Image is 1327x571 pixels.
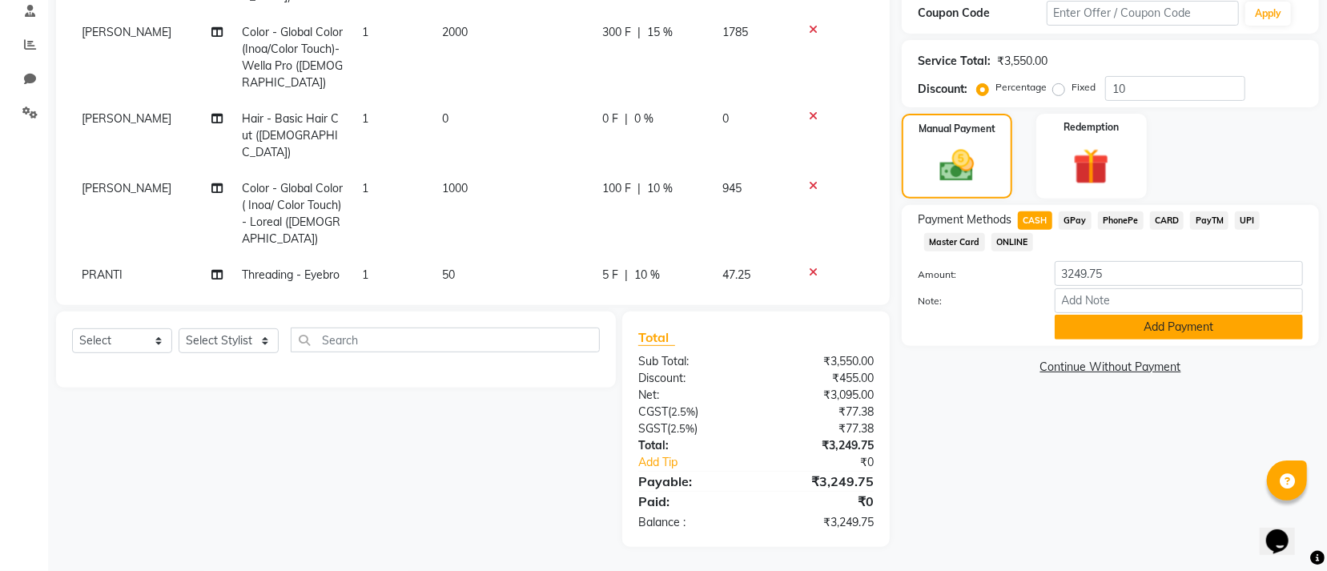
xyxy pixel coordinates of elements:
[82,267,123,282] span: PRANTI
[362,181,368,195] span: 1
[638,421,667,436] span: SGST
[442,267,455,282] span: 50
[1018,211,1052,230] span: CASH
[362,111,368,126] span: 1
[602,267,618,283] span: 5 F
[242,111,339,159] span: Hair - Basic Hair Cut ([DEMOGRAPHIC_DATA])
[906,267,1042,282] label: Amount:
[442,111,448,126] span: 0
[637,180,641,197] span: |
[82,111,171,126] span: [PERSON_NAME]
[756,492,886,511] div: ₹0
[1047,1,1239,26] input: Enter Offer / Coupon Code
[997,53,1048,70] div: ₹3,550.00
[625,111,628,127] span: |
[626,404,756,420] div: ( )
[442,181,468,195] span: 1000
[1190,211,1228,230] span: PayTM
[995,80,1047,94] label: Percentage
[929,146,985,186] img: _cash.svg
[722,267,750,282] span: 47.25
[442,25,468,39] span: 2000
[991,233,1033,251] span: ONLINE
[1098,211,1144,230] span: PhonePe
[626,353,756,370] div: Sub Total:
[918,53,991,70] div: Service Total:
[626,387,756,404] div: Net:
[1150,211,1184,230] span: CARD
[647,24,673,41] span: 15 %
[242,25,343,90] span: Color - Global Color (Inoa/Color Touch)- Wella Pro ([DEMOGRAPHIC_DATA])
[919,122,995,136] label: Manual Payment
[1072,80,1096,94] label: Fixed
[626,472,756,491] div: Payable:
[756,437,886,454] div: ₹3,249.75
[626,437,756,454] div: Total:
[634,267,660,283] span: 10 %
[242,267,340,299] span: Threading - Eyebrow
[722,111,729,126] span: 0
[1235,211,1260,230] span: UPI
[756,387,886,404] div: ₹3,095.00
[626,492,756,511] div: Paid:
[722,25,748,39] span: 1785
[362,25,368,39] span: 1
[756,420,886,437] div: ₹77.38
[637,24,641,41] span: |
[626,514,756,531] div: Balance :
[1064,120,1119,135] label: Redemption
[602,24,631,41] span: 300 F
[756,353,886,370] div: ₹3,550.00
[918,81,967,98] div: Discount:
[1055,288,1303,313] input: Add Note
[1055,315,1303,340] button: Add Payment
[291,328,600,352] input: Search
[670,422,694,435] span: 2.5%
[756,472,886,491] div: ₹3,249.75
[1059,211,1092,230] span: GPay
[905,359,1316,376] a: Continue Without Payment
[671,405,695,418] span: 2.5%
[906,294,1042,308] label: Note:
[1260,507,1311,555] iframe: chat widget
[602,180,631,197] span: 100 F
[626,420,756,437] div: ( )
[722,181,742,195] span: 945
[918,211,1011,228] span: Payment Methods
[242,181,343,246] span: Color - Global Color ( Inoa/ Color Touch)- Loreal ([DEMOGRAPHIC_DATA])
[638,404,668,419] span: CGST
[1062,144,1120,189] img: _gift.svg
[756,370,886,387] div: ₹455.00
[626,370,756,387] div: Discount:
[756,404,886,420] div: ₹77.38
[82,181,171,195] span: [PERSON_NAME]
[647,180,673,197] span: 10 %
[82,25,171,39] span: [PERSON_NAME]
[638,329,675,346] span: Total
[1245,2,1291,26] button: Apply
[602,111,618,127] span: 0 F
[362,267,368,282] span: 1
[778,454,886,471] div: ₹0
[626,454,778,471] a: Add Tip
[634,111,653,127] span: 0 %
[924,233,985,251] span: Master Card
[625,267,628,283] span: |
[756,514,886,531] div: ₹3,249.75
[918,5,1046,22] div: Coupon Code
[1055,261,1303,286] input: Amount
